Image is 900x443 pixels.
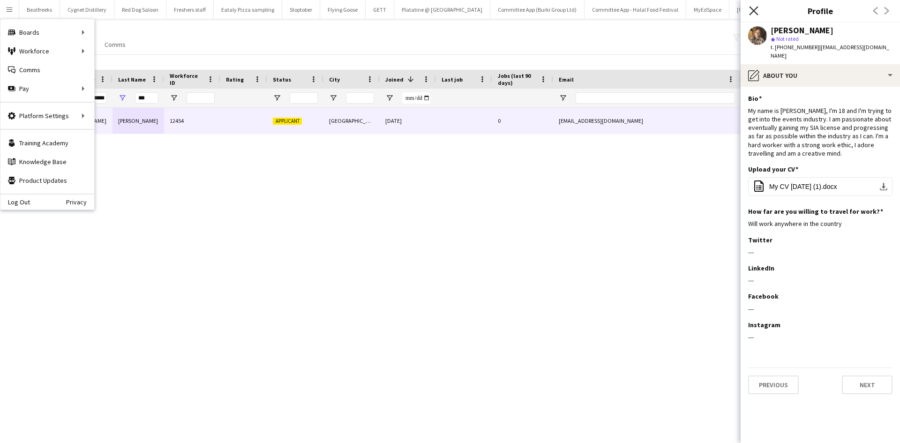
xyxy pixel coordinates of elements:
[776,35,799,42] span: Not rated
[19,0,60,19] button: Beatfreeks
[686,0,729,19] button: MyEdSpace
[83,92,107,104] input: First Name Filter Input
[0,106,94,125] div: Platform Settings
[771,44,889,59] span: | [EMAIL_ADDRESS][DOMAIN_NAME]
[290,92,318,104] input: Status Filter Input
[329,94,337,102] button: Open Filter Menu
[748,264,774,272] h3: LinkedIn
[0,152,94,171] a: Knowledge Base
[498,72,536,86] span: Jobs (last 90 days)
[748,321,780,329] h3: Instagram
[105,40,126,49] span: Comms
[0,23,94,42] div: Boards
[187,92,215,104] input: Workforce ID Filter Input
[118,76,146,83] span: Last Name
[112,108,164,134] div: [PERSON_NAME]
[741,64,900,87] div: About you
[0,171,94,190] a: Product Updates
[748,292,779,300] h3: Facebook
[346,92,374,104] input: City Filter Input
[323,108,380,134] div: [GEOGRAPHIC_DATA]
[748,248,892,256] div: ---
[748,276,892,285] div: ---
[118,94,127,102] button: Open Filter Menu
[748,333,892,341] div: ---
[559,76,574,83] span: Email
[748,165,798,173] h3: Upload your CV
[164,108,220,134] div: 12454
[771,44,819,51] span: t. [PHONE_NUMBER]
[402,92,430,104] input: Joined Filter Input
[385,76,404,83] span: Joined
[490,0,585,19] button: Committee App (Burki Group Ltd)
[748,106,892,158] div: My name is [PERSON_NAME], I'm 18 and I'm trying to get into the events industry. I am passionate ...
[135,92,158,104] input: Last Name Filter Input
[748,305,892,313] div: ---
[66,198,94,206] a: Privacy
[842,375,892,394] button: Next
[385,94,394,102] button: Open Filter Menu
[748,207,883,216] h3: How far are you willing to travel for work?
[380,108,436,134] div: [DATE]
[729,0,834,19] button: [PERSON_NAME] Chicken and Shakes
[226,76,244,83] span: Rating
[748,236,772,244] h3: Twitter
[170,72,203,86] span: Workforce ID
[0,42,94,60] div: Workforce
[60,0,114,19] button: Cygnet Distillery
[114,0,166,19] button: Red Dog Saloon
[585,0,686,19] button: Committee App - Halal Food Festival
[170,94,178,102] button: Open Filter Menu
[553,108,741,134] div: [EMAIL_ADDRESS][DOMAIN_NAME]
[214,0,282,19] button: Eataly Pizza sampling
[0,60,94,79] a: Comms
[273,118,302,125] span: Applicant
[101,38,129,51] a: Comms
[771,26,833,35] div: [PERSON_NAME]
[559,94,567,102] button: Open Filter Menu
[769,183,837,190] span: My CV [DATE] (1).docx
[273,94,281,102] button: Open Filter Menu
[748,375,799,394] button: Previous
[748,219,892,228] div: Will work anywhere in the country
[748,177,892,196] button: My CV [DATE] (1).docx
[329,76,340,83] span: City
[320,0,366,19] button: Flying Goose
[741,5,900,17] h3: Profile
[0,198,30,206] a: Log Out
[442,76,463,83] span: Last job
[492,108,553,134] div: 0
[576,92,735,104] input: Email Filter Input
[282,0,320,19] button: Stoptober
[0,134,94,152] a: Training Academy
[366,0,394,19] button: GETT
[273,76,291,83] span: Status
[394,0,490,19] button: Platatine @ [GEOGRAPHIC_DATA]
[0,79,94,98] div: Pay
[748,94,762,103] h3: Bio
[166,0,214,19] button: Freshers staff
